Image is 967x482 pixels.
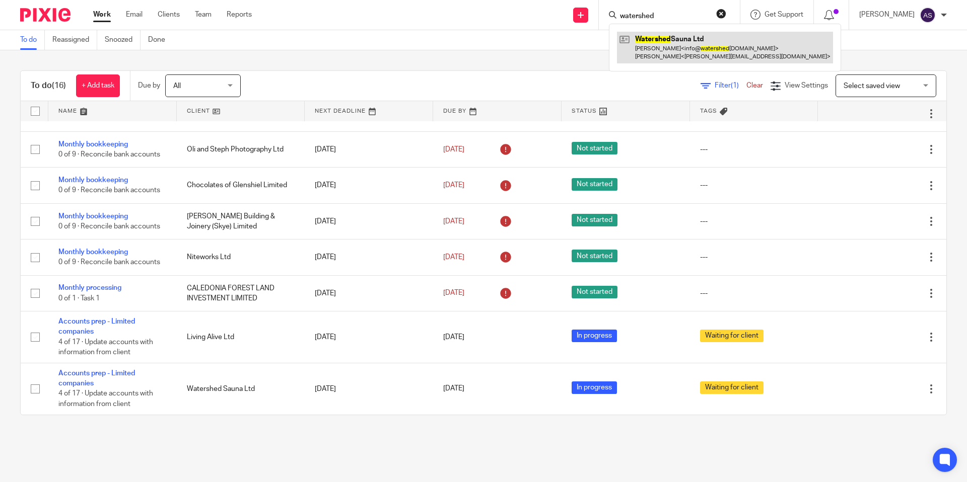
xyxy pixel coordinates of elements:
span: [DATE] [443,290,464,297]
td: Oli and Steph Photography Ltd [177,131,305,167]
button: Clear [716,9,726,19]
span: Get Support [765,11,803,18]
p: [PERSON_NAME] [859,10,915,20]
div: --- [700,252,808,262]
a: Accounts prep - Limited companies [58,318,135,335]
a: Reassigned [52,30,97,50]
a: Done [148,30,173,50]
td: [DATE] [305,275,433,311]
span: [DATE] [443,146,464,153]
span: 4 of 17 · Update accounts with information from client [58,339,153,356]
span: Not started [572,178,617,191]
span: Not started [572,142,617,154]
span: Not started [572,214,617,226]
span: Tags [700,108,717,114]
a: Clear [746,82,763,89]
td: [DATE] [305,168,433,203]
td: [DATE] [305,131,433,167]
div: --- [700,180,808,190]
span: All [173,83,181,90]
div: --- [700,216,808,226]
span: In progress [572,330,617,342]
img: Pixie [20,8,71,22]
span: Waiting for client [700,381,764,394]
span: 0 of 1 · Task 1 [58,295,100,302]
a: Clients [158,10,180,20]
td: Watershed Sauna Ltd [177,363,305,414]
a: Monthly bookkeeping [58,213,128,220]
a: Reports [227,10,252,20]
span: Not started [572,250,617,262]
input: Search [619,12,710,21]
td: [DATE] [305,311,433,363]
td: Living Alive Ltd [177,311,305,363]
span: 0 of 9 · Reconcile bank accounts [58,187,160,194]
td: [PERSON_NAME] Building & Joinery (Skye) Limited [177,203,305,239]
a: Accounts prep - Limited companies [58,370,135,387]
span: Waiting for client [700,330,764,342]
span: [DATE] [443,385,464,392]
a: Work [93,10,111,20]
span: 0 of 9 · Reconcile bank accounts [58,115,160,122]
td: [DATE] [305,203,433,239]
div: --- [700,144,808,154]
span: 0 of 9 · Reconcile bank accounts [58,151,160,158]
span: Filter [715,82,746,89]
span: [DATE] [443,182,464,189]
span: Not started [572,286,617,298]
td: Niteworks Ltd [177,239,305,275]
a: Monthly bookkeeping [58,141,128,148]
a: To do [20,30,45,50]
span: 0 of 9 · Reconcile bank accounts [58,259,160,266]
span: (16) [52,82,66,90]
span: (1) [731,82,739,89]
span: Select saved view [844,83,900,90]
td: [DATE] [305,239,433,275]
a: + Add task [76,74,120,97]
a: Monthly bookkeeping [58,177,128,184]
img: svg%3E [920,7,936,23]
span: In progress [572,381,617,394]
a: Monthly bookkeeping [58,249,128,256]
span: 0 of 9 · Reconcile bank accounts [58,223,160,230]
a: Team [195,10,212,20]
span: [DATE] [443,218,464,225]
span: [DATE] [443,334,464,341]
h1: To do [31,81,66,91]
span: 4 of 17 · Update accounts with information from client [58,390,153,408]
a: Monthly processing [58,284,121,291]
p: Due by [138,81,160,91]
div: --- [700,288,808,298]
td: [DATE] [305,363,433,414]
a: Email [126,10,143,20]
td: CALEDONIA FOREST LAND INVESTMENT LIMITED [177,275,305,311]
span: [DATE] [443,254,464,261]
a: Snoozed [105,30,141,50]
td: Chocolates of Glenshiel Limited [177,168,305,203]
span: View Settings [785,82,828,89]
